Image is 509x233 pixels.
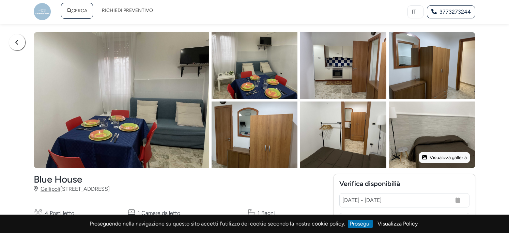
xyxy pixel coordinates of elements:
a: Gallipoli [41,186,60,192]
img: 46b5cfecf1a311ee830a06737668d8bf.jpg [389,102,475,168]
span: 1 Bagni [248,209,325,217]
img: 51be559203d311efa0790ad97ef9a2eb.jpg [212,102,298,168]
span: 4 Posti letto [34,209,125,217]
h5: Verifica disponibilià [339,180,469,188]
a: Prosegui [348,220,373,228]
span: Visualizza galleria [430,155,467,160]
button: Visualizza galleria [419,152,470,163]
a: RICHIEDI PREVENTIVO [96,3,158,18]
img: 4c2e333bf1a311ee830a06737668d8bf.jpg [300,102,386,168]
input: Dal - Al [339,193,469,207]
span: 3773273244 [439,8,471,16]
img: 39d8a930f1a311ee830a06737668d8bf.jpg [212,32,298,99]
p: Proseguendo nella navigazione su questo sito accetti l’utilizzo dei cookie secondo la nostra cook... [5,220,504,228]
img: 572de94503d311ef969d06d5a9c234c7.jpg [389,32,475,99]
img: 39d2a80df1a311ee830a06737668d8bf.jpg [34,32,209,168]
h3: Blue House [34,174,82,185]
span: [STREET_ADDRESS] [34,186,110,192]
img: a22109a903d211ef969d06d5a9c234c7.jpg [300,32,386,99]
a: Visualizza Policy [375,220,420,228]
a: CERCA [61,3,93,19]
a: Ospiti2 [339,213,469,227]
a: 3773273244 [427,5,475,18]
span: 1 Camere da letto [128,209,245,217]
